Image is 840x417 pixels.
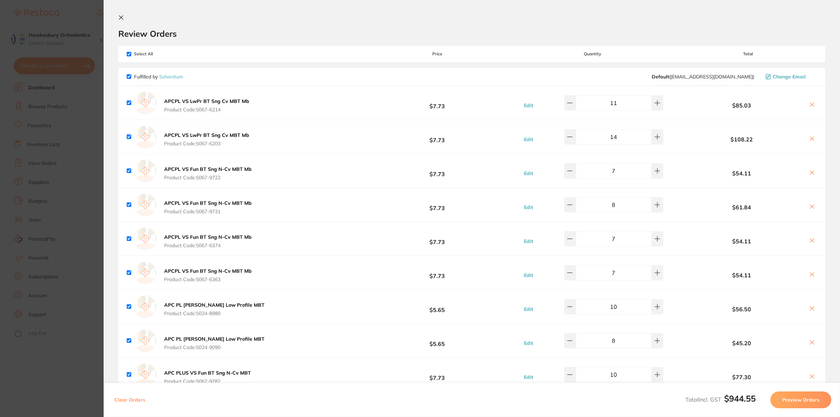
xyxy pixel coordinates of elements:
[164,302,265,308] b: APC PL [PERSON_NAME] Low Profile MBT
[134,74,183,79] p: Fulfilled by
[679,306,804,312] b: $56.50
[164,378,251,384] span: Product Code: 5067-9782
[368,198,506,211] b: $7.73
[679,136,804,143] b: $108.22
[522,204,535,210] button: Edit
[134,160,156,182] img: empty.jpg
[506,51,679,56] span: Quantity
[368,266,506,279] b: $7.73
[522,170,535,176] button: Edit
[368,300,506,313] b: $5.65
[164,107,249,112] span: Product Code: 5067-6214
[522,102,535,109] button: Edit
[164,311,265,316] span: Product Code: 5024-8980
[368,232,506,245] b: $7.73
[112,391,147,408] button: Clear Orders
[134,329,156,352] img: empty.jpg
[164,200,252,206] b: APCPL VS Fun BT Sng N-Cv MBT Mb
[127,51,197,56] span: Select All
[679,238,804,244] b: $54.11
[724,393,756,404] b: $944.55
[164,268,252,274] b: APCPL VS Fun BT Sng N-Cv MBT Mb
[162,336,267,350] button: APC PL [PERSON_NAME] Low Profile MBT Product Code:5024-9090
[134,296,156,318] img: empty.jpg
[679,51,817,56] span: Total
[134,262,156,284] img: empty.jpg
[162,234,254,249] button: APCPL VS Fun BT Sng N-Cv MBT Mb Product Code:5067-6374
[162,370,253,384] button: APC PLUS VS Fun BT Sng N-Cv MBT Product Code:5067-9782
[164,243,252,248] span: Product Code: 5067-6374
[164,98,249,104] b: APCPL VS LwPr BT Sng Cv MBT Mb
[162,166,254,181] button: APCPL VS Fun BT Sng N-Cv MBT Mb Product Code:5067-9722
[522,238,535,244] button: Edit
[679,272,804,278] b: $54.11
[159,74,183,80] a: Solventum
[770,391,831,408] button: Preview Orders
[162,268,254,283] button: APCPL VS Fun BT Sng N-Cv MBT Mb Product Code:5067-6363
[368,368,506,381] b: $7.73
[368,96,506,109] b: $7.73
[522,272,535,278] button: Edit
[162,132,251,147] button: APCPL VS LwPr BT Sng Cv MBT Mb Product Code:5067-6203
[368,130,506,143] b: $7.73
[164,141,249,146] span: Product Code: 5067-6203
[522,136,535,143] button: Edit
[134,363,156,386] img: empty.jpg
[162,200,254,215] button: APCPL VS Fun BT Sng N-Cv MBT Mb Product Code:5067-9731
[522,374,535,380] button: Edit
[164,336,265,342] b: APC PL [PERSON_NAME] Low Profile MBT
[162,302,267,317] button: APC PL [PERSON_NAME] Low Profile MBT Product Code:5024-8980
[763,74,817,80] button: Change Email
[134,92,156,114] img: empty.jpg
[368,164,506,177] b: $7.73
[118,28,825,39] h2: Review Orders
[368,51,506,56] span: Price
[679,204,804,210] b: $61.84
[134,228,156,250] img: empty.jpg
[164,209,252,214] span: Product Code: 5067-9731
[652,74,669,80] b: Default
[679,102,804,109] b: $85.03
[679,374,804,380] b: $77.30
[522,306,535,312] button: Edit
[164,175,252,180] span: Product Code: 5067-9722
[679,170,804,176] b: $54.11
[652,74,754,79] span: orthoanz1@solventum.com
[134,194,156,216] img: empty.jpg
[164,132,249,138] b: APCPL VS LwPr BT Sng Cv MBT Mb
[164,166,252,172] b: APCPL VS Fun BT Sng N-Cv MBT Mb
[134,126,156,148] img: empty.jpg
[685,396,756,403] span: Total Incl. GST
[164,370,251,376] b: APC PLUS VS Fun BT Sng N-Cv MBT
[162,98,251,113] button: APCPL VS LwPr BT Sng Cv MBT Mb Product Code:5067-6214
[164,345,265,350] span: Product Code: 5024-9090
[164,234,252,240] b: APCPL VS Fun BT Sng N-Cv MBT Mb
[522,340,535,346] button: Edit
[773,74,806,79] span: Change Email
[164,277,252,282] span: Product Code: 5067-6363
[368,334,506,347] b: $5.65
[679,340,804,346] b: $45.20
